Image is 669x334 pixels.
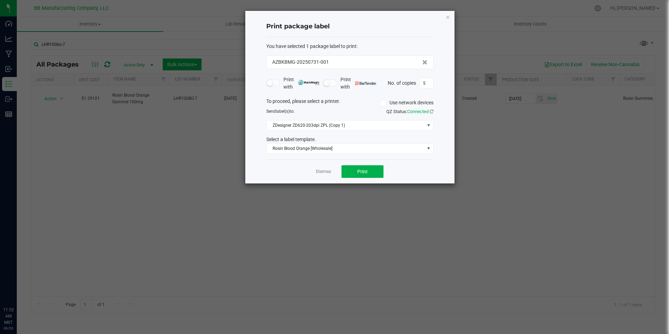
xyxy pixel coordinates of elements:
h4: Print package label [266,22,434,31]
span: QZ Status: [386,109,434,114]
iframe: Resource center unread badge [21,277,29,285]
div: Select a label template. [261,136,439,143]
span: Connected [407,109,429,114]
span: ZDesigner ZD620-203dpi ZPL (Copy 1) [267,120,424,130]
span: Send to: [266,109,295,114]
span: Print [357,169,368,174]
iframe: Resource center [7,278,28,299]
span: You have selected 1 package label to print [266,43,357,49]
span: label(s) [276,109,290,114]
span: AZBKBMG-20250731-001 [272,58,329,66]
div: To proceed, please select a printer. [261,98,439,108]
span: Print with [340,76,376,91]
img: mark_magic_cybra.png [298,80,319,85]
button: Print [341,165,383,178]
span: Rosin Blood Orange [Wholesale] [267,144,424,153]
a: Dismiss [316,169,331,175]
span: No. of copies [388,80,416,85]
div: : [266,43,434,50]
img: bartender.png [355,82,376,85]
span: Print with [283,76,319,91]
label: Use network devices [380,99,434,106]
